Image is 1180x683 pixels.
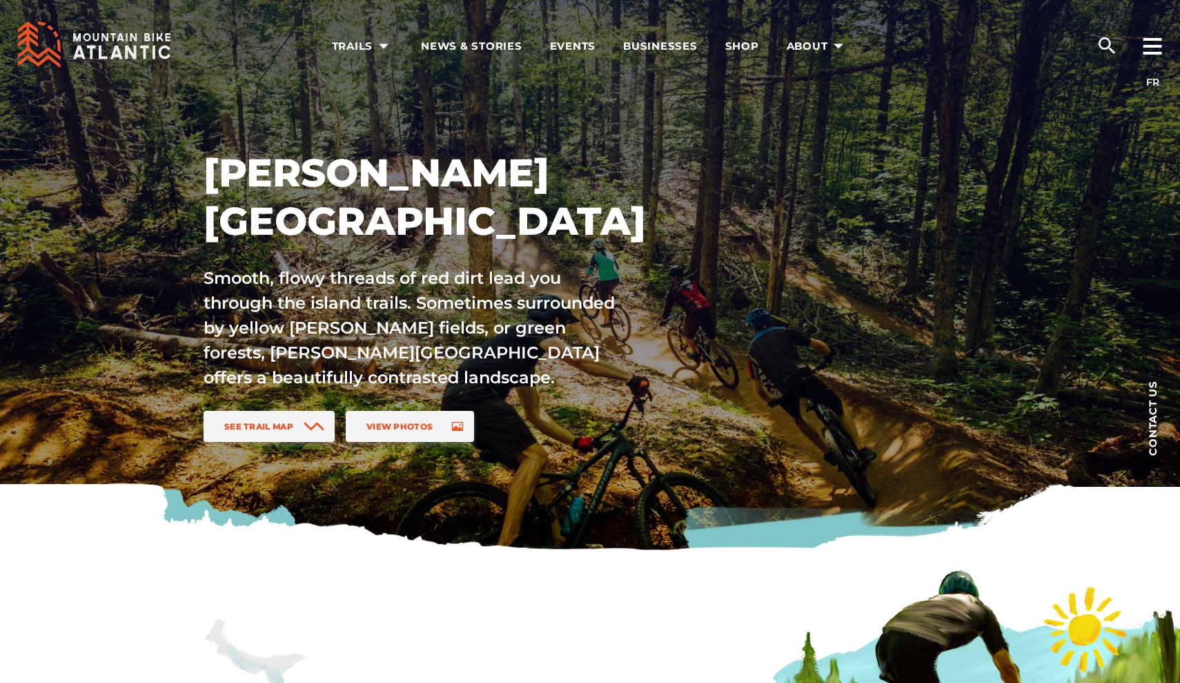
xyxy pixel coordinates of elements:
[1125,359,1180,477] a: Contact us
[725,39,759,53] span: Shop
[224,421,293,432] span: See Trail Map
[204,411,335,442] a: See Trail Map
[1148,381,1158,456] span: Contact us
[421,39,522,53] span: News & Stories
[1146,76,1159,88] a: FR
[787,39,849,53] span: About
[346,411,474,442] a: View Photos
[550,39,596,53] span: Events
[204,266,623,390] p: Smooth, flowy threads of red dirt lead you through the island trails. Sometimes surrounded by yel...
[623,39,698,53] span: Businesses
[366,421,433,432] span: View Photos
[374,37,393,56] ion-icon: arrow dropdown
[332,39,394,53] span: Trails
[829,37,848,56] ion-icon: arrow dropdown
[1096,35,1118,57] ion-icon: search
[204,148,714,245] h1: [PERSON_NAME][GEOGRAPHIC_DATA]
